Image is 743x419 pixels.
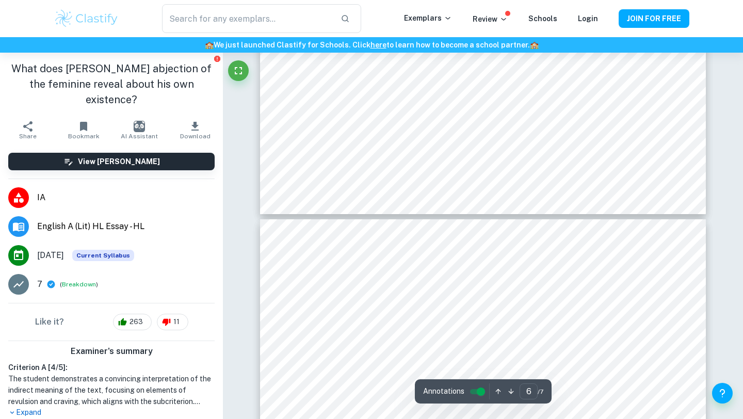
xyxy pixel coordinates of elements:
[2,39,741,51] h6: We just launched Clastify for Schools. Click to learn how to become a school partner.
[19,133,37,140] span: Share
[228,60,249,81] button: Fullscreen
[37,249,64,262] span: [DATE]
[72,250,134,261] div: This exemplar is based on the current syllabus. Feel free to refer to it for inspiration/ideas wh...
[72,250,134,261] span: Current Syllabus
[37,220,215,233] span: English A (Lit) HL Essay - HL
[111,116,167,144] button: AI Assistant
[78,156,160,167] h6: View [PERSON_NAME]
[157,314,188,330] div: 11
[134,121,145,132] img: AI Assistant
[168,317,185,327] span: 11
[37,191,215,204] span: IA
[124,317,149,327] span: 263
[473,13,508,25] p: Review
[54,8,119,29] img: Clastify logo
[68,133,100,140] span: Bookmark
[121,133,158,140] span: AI Assistant
[712,383,733,404] button: Help and Feedback
[538,387,543,396] span: / 7
[167,116,223,144] button: Download
[8,61,215,107] h1: What does [PERSON_NAME] abjection of the feminine reveal about his own existence?
[8,153,215,170] button: View [PERSON_NAME]
[62,280,96,289] button: Breakdown
[8,362,215,373] h6: Criterion A [ 4 / 5 ]:
[162,4,332,33] input: Search for any exemplars...
[35,316,64,328] h6: Like it?
[205,41,214,49] span: 🏫
[528,14,557,23] a: Schools
[37,278,42,291] p: 7
[180,133,211,140] span: Download
[530,41,539,49] span: 🏫
[423,386,464,397] span: Annotations
[8,407,215,418] p: Expand
[8,373,215,407] h1: The student demonstrates a convincing interpretation of the indirect meaning of the text, focusin...
[404,12,452,24] p: Exemplars
[578,14,598,23] a: Login
[56,116,111,144] button: Bookmark
[619,9,689,28] button: JOIN FOR FREE
[370,41,386,49] a: here
[60,280,98,289] span: ( )
[213,55,221,62] button: Report issue
[113,314,152,330] div: 263
[4,345,219,358] h6: Examiner's summary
